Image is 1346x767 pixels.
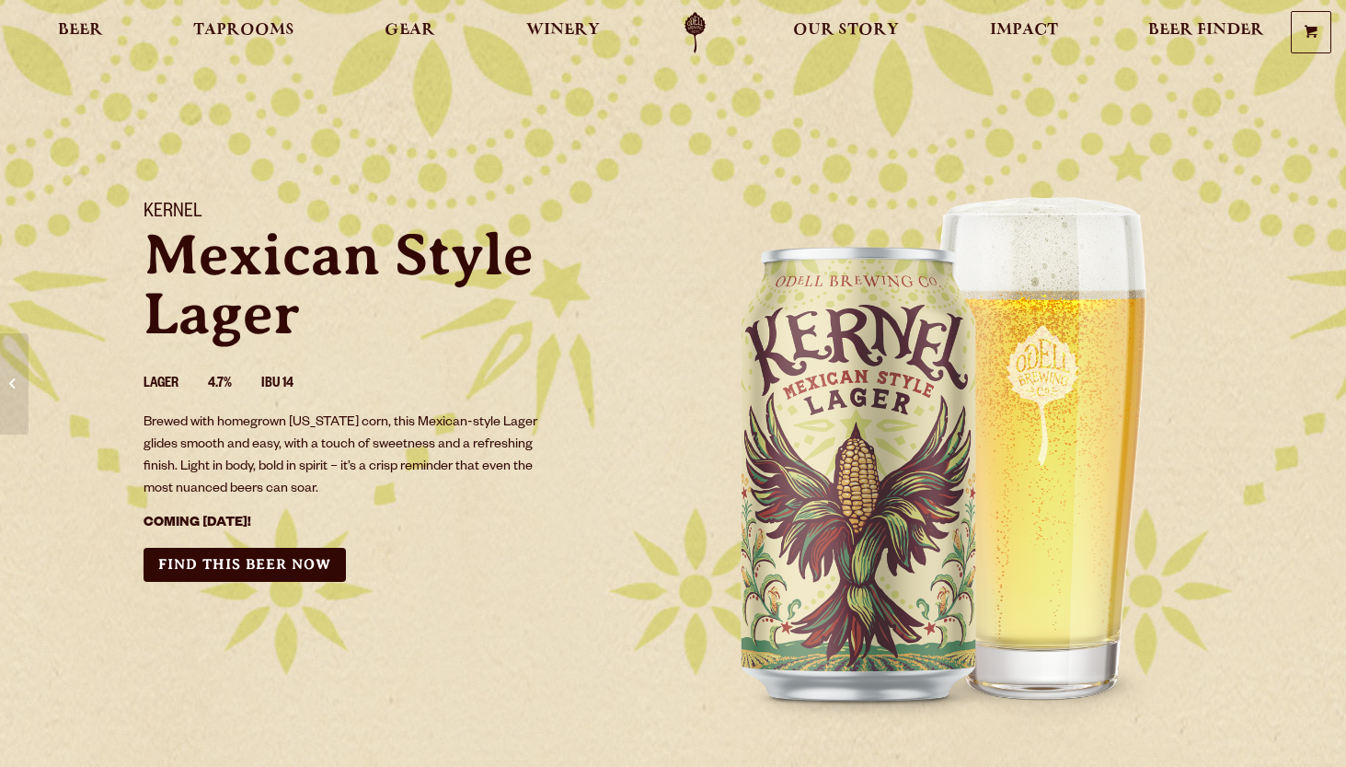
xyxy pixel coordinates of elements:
p: Brewed with homegrown [US_STATE] corn, this Mexican-style Lager glides smooth and easy, with a to... [144,413,550,501]
li: Lager [144,373,208,397]
p: Mexican Style Lager [144,226,651,343]
span: Beer [58,23,103,38]
a: Beer Finder [1136,12,1276,53]
span: Taprooms [193,23,294,38]
h1: Kernel [144,202,651,226]
a: Taprooms [181,12,306,53]
a: Gear [373,12,447,53]
li: 4.7% [208,373,261,397]
a: Odell Home [661,12,730,53]
a: Find this Beer Now [144,548,346,582]
span: Beer Finder [1148,23,1264,38]
a: Impact [978,12,1070,53]
a: Winery [514,12,612,53]
span: Gear [385,23,435,38]
span: Impact [990,23,1058,38]
a: Beer [46,12,115,53]
span: Winery [526,23,600,38]
span: Our Story [793,23,899,38]
strong: COMING [DATE]! [144,517,251,531]
a: Our Story [781,12,911,53]
li: IBU 14 [261,373,323,397]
